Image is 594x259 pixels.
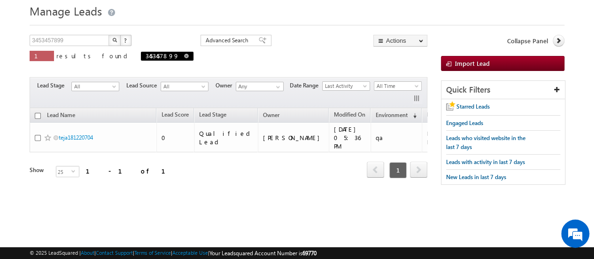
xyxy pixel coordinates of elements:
a: Modified On [329,110,370,122]
div: [DATE] 05:36 PM [334,125,366,150]
span: Last Activity [323,82,367,90]
span: Your Leadsquared Account Number is [209,250,316,257]
span: Leads who visited website in the last 7 days [446,134,525,150]
button: Actions [373,35,427,47]
span: prev [367,162,384,178]
a: Loan Amount in INR [422,110,482,122]
a: prev [367,163,384,178]
a: Lead Name [42,110,80,122]
a: Terms of Service [134,250,171,256]
span: 3453457899 [146,52,179,60]
span: Import Lead [455,59,490,67]
span: (sorted descending) [409,112,417,119]
span: © 2025 LeadSquared | | | | | [30,249,316,258]
a: About [81,250,94,256]
span: All Time [374,82,419,90]
button: ? [120,35,131,46]
a: Contact Support [96,250,133,256]
span: Lead Stage [199,111,226,118]
div: Qualified Lead [199,129,254,146]
span: Lead Source [126,81,161,90]
div: 0 [162,133,190,142]
span: Owner [263,111,279,118]
span: All [161,82,206,91]
span: 1 [34,52,49,60]
span: ? [124,36,128,44]
a: next [410,163,427,178]
a: teja181220704 [59,134,93,141]
a: All Time [374,81,422,91]
img: Search [112,38,117,42]
div: Chat with us now [49,49,158,62]
span: Lead Score [162,111,189,118]
span: Environment [376,111,408,118]
div: Quick Filters [441,81,565,99]
input: Type to Search [236,82,284,91]
span: results found [56,52,131,60]
span: select [71,169,79,173]
span: Owner [216,81,236,90]
span: Collapse Panel [507,37,548,45]
span: Manage Leads [30,3,102,18]
span: Advanced Search [206,36,251,45]
input: Check all records [35,113,41,119]
span: 1 [389,162,407,178]
span: New Leads in last 7 days [446,173,506,181]
span: Leads with activity in last 7 days [446,158,525,165]
div: Show [30,166,48,174]
span: Engaged Leads [446,119,483,126]
a: Environment (sorted descending) [371,110,421,122]
em: Start Chat [128,198,170,211]
img: d_60004797649_company_0_60004797649 [16,49,39,62]
span: Loan Amount in INR [427,111,478,118]
div: Below 5 Lacs [427,129,478,146]
span: All [72,82,116,91]
span: next [410,162,427,178]
a: Show All Items [271,82,283,92]
span: Lead Stage [37,81,71,90]
div: Minimize live chat window [154,5,177,27]
span: Date Range [290,81,322,90]
span: Starred Leads [456,103,490,110]
span: 69770 [302,250,316,257]
div: qa [376,133,417,142]
a: All [161,82,208,91]
a: Last Activity [322,81,370,91]
a: Lead Stage [194,110,231,122]
a: Lead Score [157,110,193,122]
div: [PERSON_NAME] [263,133,324,142]
textarea: Type your message and hit 'Enter' [12,87,171,191]
a: Acceptable Use [172,250,208,256]
span: 25 [56,166,71,177]
a: All [71,82,119,91]
span: Modified On [334,111,365,118]
div: 1 - 1 of 1 [86,165,177,176]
